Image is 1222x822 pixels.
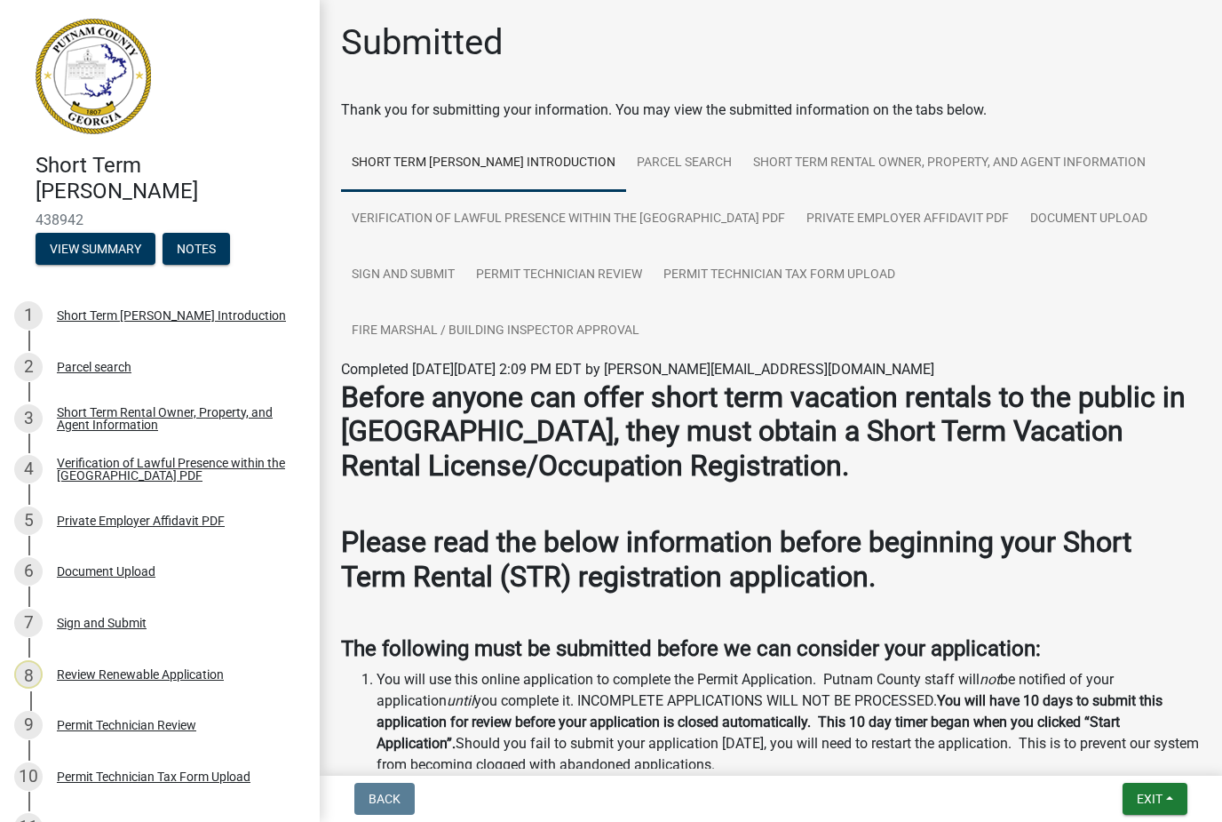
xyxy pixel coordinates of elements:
[14,762,43,791] div: 10
[14,507,43,535] div: 5
[14,557,43,586] div: 6
[1020,191,1158,248] a: Document Upload
[57,457,291,482] div: Verification of Lawful Presence within the [GEOGRAPHIC_DATA] PDF
[377,669,1201,776] li: You will use this online application to complete the Permit Application. Putnam County staff will...
[14,353,43,381] div: 2
[57,565,155,578] div: Document Upload
[369,792,401,806] span: Back
[341,21,504,64] h1: Submitted
[341,135,626,192] a: Short Term [PERSON_NAME] Introduction
[57,719,196,731] div: Permit Technician Review
[36,153,305,204] h4: Short Term [PERSON_NAME]
[14,609,43,637] div: 7
[626,135,742,192] a: Parcel search
[465,247,653,304] a: Permit Technician Review
[980,671,1000,688] i: not
[36,211,284,228] span: 438942
[1137,792,1162,806] span: Exit
[14,711,43,739] div: 9
[57,309,286,322] div: Short Term [PERSON_NAME] Introduction
[36,243,155,257] wm-modal-confirm: Summary
[354,783,415,815] button: Back
[447,692,474,709] i: until
[341,361,934,378] span: Completed [DATE][DATE] 2:09 PM EDT by [PERSON_NAME][EMAIL_ADDRESS][DOMAIN_NAME]
[341,303,650,360] a: Fire Marshal / Building Inspector Approval
[341,100,1201,121] div: Thank you for submitting your information. You may view the submitted information on the tabs below.
[14,455,43,483] div: 4
[57,406,291,431] div: Short Term Rental Owner, Property, and Agent Information
[1123,783,1187,815] button: Exit
[341,525,1131,593] strong: Please read the below information before beginning your Short Term Rental (STR) registration appl...
[36,233,155,265] button: View Summary
[57,515,225,527] div: Private Employer Affidavit PDF
[341,191,796,248] a: Verification of Lawful Presence within the [GEOGRAPHIC_DATA] PDF
[57,617,147,629] div: Sign and Submit
[14,404,43,433] div: 3
[163,233,230,265] button: Notes
[57,770,250,783] div: Permit Technician Tax Form Upload
[341,380,1186,483] strong: Before anyone can offer short term vacation rentals to the public in [GEOGRAPHIC_DATA], they must...
[36,19,151,134] img: Putnam County, Georgia
[742,135,1156,192] a: Short Term Rental Owner, Property, and Agent Information
[57,361,131,373] div: Parcel search
[341,636,1041,661] strong: The following must be submitted before we can consider your application:
[14,660,43,689] div: 8
[377,692,1162,752] strong: You will have 10 days to submit this application for review before your application is closed aut...
[14,301,43,330] div: 1
[163,243,230,257] wm-modal-confirm: Notes
[653,247,906,304] a: Permit Technician Tax Form Upload
[341,247,465,304] a: Sign and Submit
[57,668,224,681] div: Review Renewable Application
[796,191,1020,248] a: Private Employer Affidavit PDF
